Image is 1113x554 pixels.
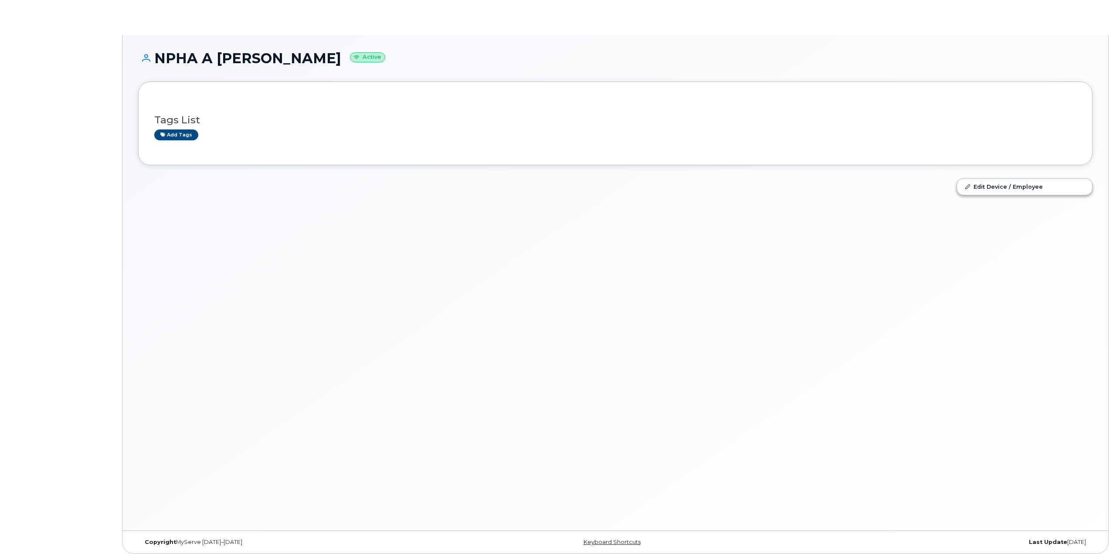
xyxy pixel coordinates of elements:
[138,539,456,546] div: MyServe [DATE]–[DATE]
[350,52,385,62] small: Active
[957,179,1092,194] a: Edit Device / Employee
[154,115,1076,126] h3: Tags List
[1029,539,1067,545] strong: Last Update
[584,539,641,545] a: Keyboard Shortcuts
[154,129,198,140] a: Add tags
[138,51,1093,66] h1: NPHA A [PERSON_NAME]
[774,539,1093,546] div: [DATE]
[145,539,176,545] strong: Copyright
